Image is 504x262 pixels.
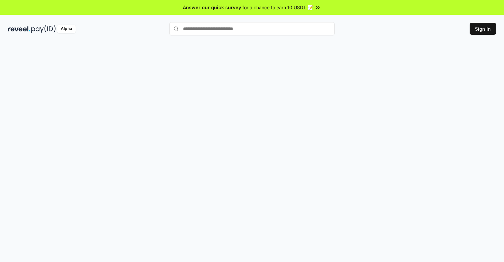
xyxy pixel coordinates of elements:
[57,25,76,33] div: Alpha
[183,4,241,11] span: Answer our quick survey
[31,25,56,33] img: pay_id
[242,4,313,11] span: for a chance to earn 10 USDT 📝
[470,23,496,35] button: Sign In
[8,25,30,33] img: reveel_dark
